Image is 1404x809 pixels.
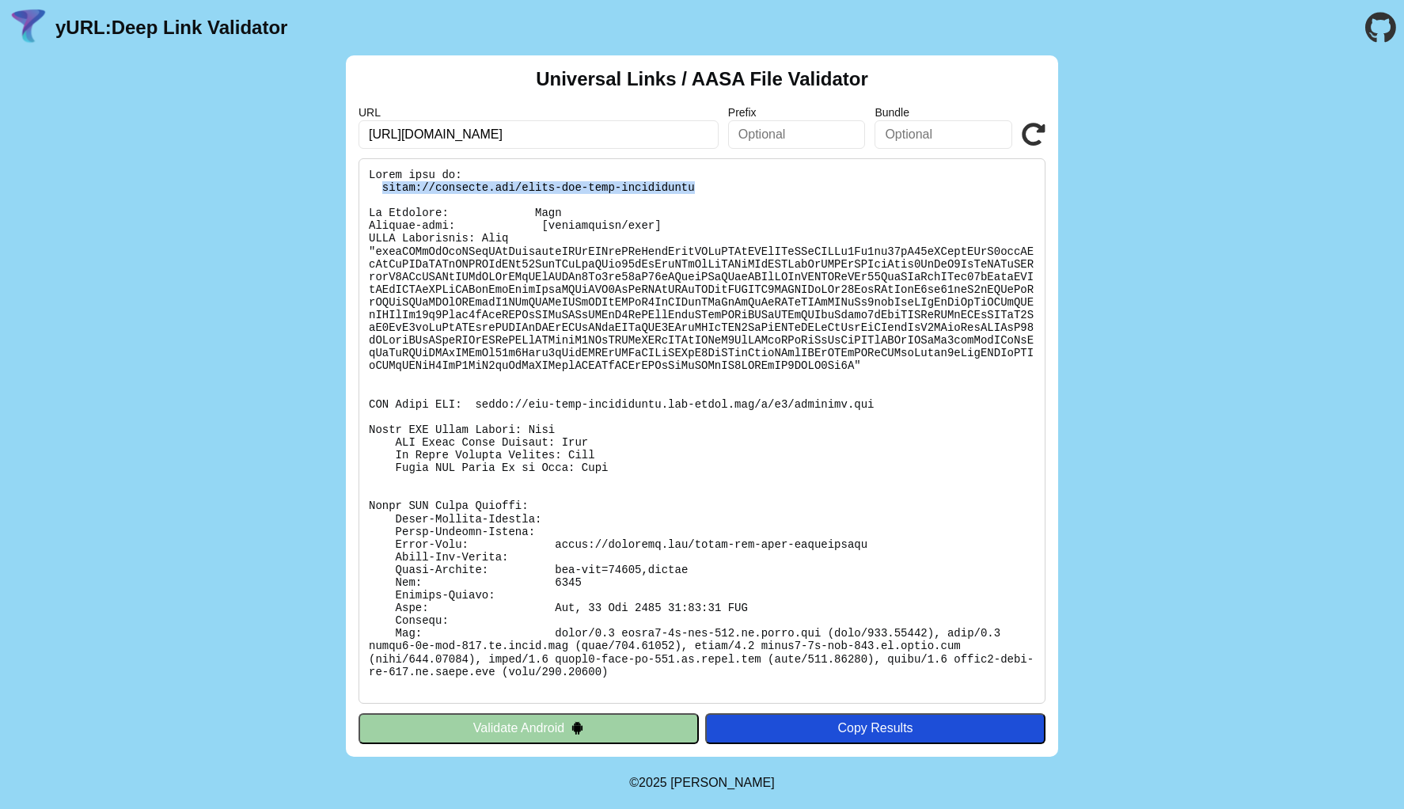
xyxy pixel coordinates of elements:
[55,17,287,39] a: yURL:Deep Link Validator
[875,120,1012,149] input: Optional
[359,106,719,119] label: URL
[629,757,774,809] footer: ©
[728,120,866,149] input: Optional
[359,120,719,149] input: Required
[713,721,1038,735] div: Copy Results
[536,68,868,90] h2: Universal Links / AASA File Validator
[728,106,866,119] label: Prefix
[571,721,584,735] img: droidIcon.svg
[359,158,1045,704] pre: Lorem ipsu do: sitam://consecte.adi/elits-doe-temp-incididuntu La Etdolore: Magn Aliquae-admi: [v...
[8,7,49,48] img: yURL Logo
[639,776,667,789] span: 2025
[875,106,1012,119] label: Bundle
[705,713,1045,743] button: Copy Results
[359,713,699,743] button: Validate Android
[670,776,775,789] a: Michael Ibragimchayev's Personal Site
